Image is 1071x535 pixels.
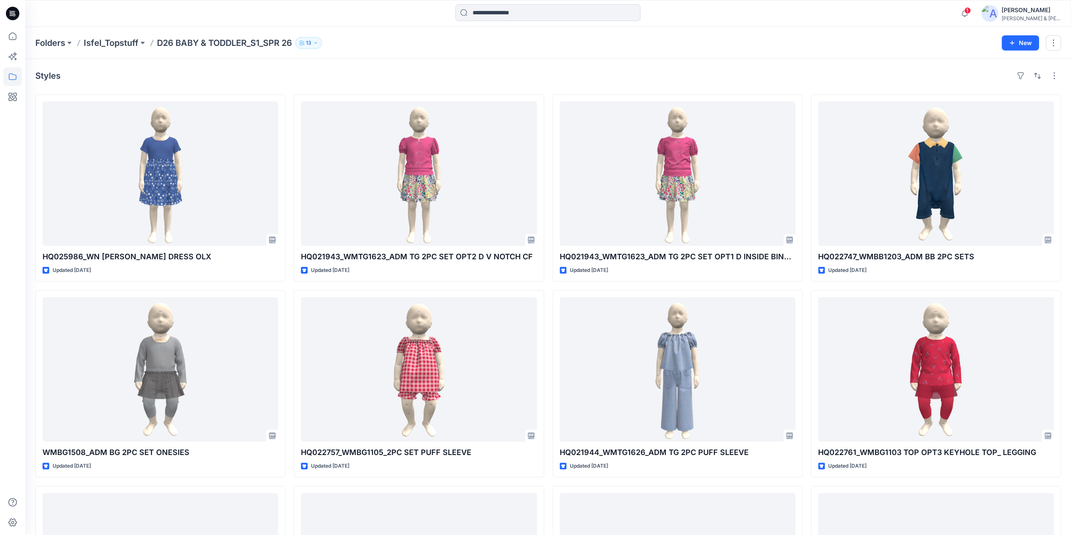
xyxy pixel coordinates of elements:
[43,297,278,442] a: WMBG1508_ADM BG 2PC SET ONESIES
[306,38,311,48] p: 13
[43,101,278,246] a: HQ025986_WN SS TUTU DRESS OLX
[818,447,1054,458] p: HQ022761_WMBG1103 TOP OPT3 KEYHOLE TOP_ LEGGING
[43,251,278,263] p: HQ025986_WN [PERSON_NAME] DRESS OLX
[964,7,971,14] span: 1
[295,37,322,49] button: 13
[560,297,795,442] a: HQ021944_WMTG1626_ADM TG 2PC PUFF SLEEVE
[43,447,278,458] p: WMBG1508_ADM BG 2PC SET ONESIES
[560,101,795,246] a: HQ021943_WMTG1623_ADM TG 2PC SET OPT1 D INSIDE BINDING
[570,462,608,471] p: Updated [DATE]
[301,297,537,442] a: HQ022757_WMBG1105_2PC SET PUFF SLEEVE
[301,447,537,458] p: HQ022757_WMBG1105_2PC SET PUFF SLEEVE
[35,71,61,81] h4: Styles
[1002,15,1060,21] div: [PERSON_NAME] & [PERSON_NAME]
[818,251,1054,263] p: HQ022747_WMBB1203_ADM BB 2PC SETS
[301,101,537,246] a: HQ021943_WMTG1623_ADM TG 2PC SET OPT2 D V NOTCH CF
[311,266,349,275] p: Updated [DATE]
[1002,35,1039,51] button: New
[981,5,998,22] img: avatar
[53,266,91,275] p: Updated [DATE]
[818,101,1054,246] a: HQ022747_WMBB1203_ADM BB 2PC SETS
[570,266,608,275] p: Updated [DATE]
[301,251,537,263] p: HQ021943_WMTG1623_ADM TG 2PC SET OPT2 D V NOTCH CF
[818,297,1054,442] a: HQ022761_WMBG1103 TOP OPT3 KEYHOLE TOP_ LEGGING
[828,266,866,275] p: Updated [DATE]
[53,462,91,471] p: Updated [DATE]
[84,37,138,49] a: Isfel_Topstuff
[828,462,866,471] p: Updated [DATE]
[1002,5,1060,15] div: [PERSON_NAME]
[35,37,65,49] a: Folders
[157,37,292,49] p: D26 BABY & TODDLER_S1_SPR 26
[560,251,795,263] p: HQ021943_WMTG1623_ADM TG 2PC SET OPT1 D INSIDE BINDING
[311,462,349,471] p: Updated [DATE]
[560,447,795,458] p: HQ021944_WMTG1626_ADM TG 2PC PUFF SLEEVE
